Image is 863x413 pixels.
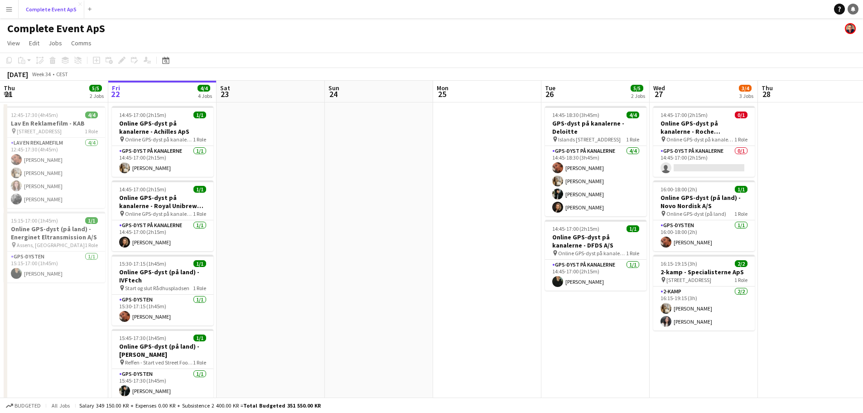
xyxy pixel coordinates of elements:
span: Thu [762,84,773,92]
app-card-role: GPS-dyst på kanalerne4/414:45-18:30 (3h45m)[PERSON_NAME][PERSON_NAME][PERSON_NAME][PERSON_NAME] [545,146,646,216]
span: Assens, [GEOGRAPHIC_DATA] [17,242,85,248]
span: Total Budgeted 351 550.00 KR [243,402,321,409]
span: 12:45-17:30 (4h45m) [11,112,58,118]
span: 15:30-17:15 (1h45m) [119,260,166,267]
span: 1/1 [193,335,206,341]
span: 1/1 [193,260,206,267]
span: 4/4 [198,85,210,92]
span: Tue [545,84,555,92]
h3: Online GPS-dyst (på land) - [PERSON_NAME] [112,342,213,359]
div: 4 Jobs [198,92,212,99]
h3: Online GPS-dyst på kanalerne - DFDS A/S [545,233,646,249]
h3: Online GPS-dyst (på land) - IVFtech [112,268,213,284]
app-card-role: GPS-dysten1/115:45-17:30 (1h45m)[PERSON_NAME] [112,369,213,400]
a: View [4,37,24,49]
span: 1 Role [734,277,747,283]
span: 21 [2,89,15,99]
h3: GPS-dyst på kanalerne - Deloitte [545,119,646,136]
span: 1 Role [193,285,206,292]
button: Complete Event ApS [19,0,84,18]
span: 1 Role [734,210,747,217]
span: Online GPS-dyst på kanalerne [125,136,193,143]
span: 1 Role [626,250,639,257]
app-job-card: 14:45-18:30 (3h45m)4/4GPS-dyst på kanalerne - Deloitte Islands [STREET_ADDRESS]1 RoleGPS-dyst på ... [545,106,646,216]
span: Jobs [48,39,62,47]
app-card-role: Lav En Reklamefilm4/412:45-17:30 (4h45m)[PERSON_NAME][PERSON_NAME][PERSON_NAME][PERSON_NAME] [4,138,105,208]
div: 3 Jobs [739,92,753,99]
span: Thu [4,84,15,92]
span: [STREET_ADDRESS] [666,277,711,283]
span: Online GPS-dyst på kanalerne [666,136,734,143]
span: View [7,39,20,47]
span: 1/1 [627,225,639,232]
app-job-card: 16:00-18:00 (2h)1/1Online GPS-dyst (på land) - Novo Nordisk A/S Online GPS-dyst (på land)1 RoleGP... [653,180,755,251]
span: 1 Role [193,210,206,217]
span: Online GPS-dyst på kanalerne [558,250,626,257]
span: 14:45-17:00 (2h15m) [119,186,166,193]
span: 5/5 [89,85,102,92]
span: 4/4 [85,112,98,118]
span: 23 [219,89,230,99]
app-card-role: GPS-dyst på kanalerne1/114:45-17:00 (2h15m)[PERSON_NAME] [112,220,213,251]
span: All jobs [50,402,72,409]
span: Mon [437,84,448,92]
span: 14:45-17:00 (2h15m) [119,112,166,118]
span: 14:45-18:30 (3h45m) [552,112,599,118]
span: 1/1 [735,186,747,193]
span: 1/1 [193,112,206,118]
span: 28 [760,89,773,99]
h3: Lav En Reklamefilm - KAB [4,119,105,127]
span: Comms [71,39,92,47]
span: 16:15-19:15 (3h) [661,260,697,267]
h3: Online GPS-dyst på kanalerne - Achilles ApS [112,119,213,136]
span: 25 [435,89,448,99]
app-card-role: GPS-dysten1/116:00-18:00 (2h)[PERSON_NAME] [653,220,755,251]
h3: Online GPS-dyst (på land) - Energinet Eltransmission A/S [4,225,105,241]
span: 27 [652,89,665,99]
app-job-card: 14:45-17:00 (2h15m)1/1Online GPS-dyst på kanalerne - Achilles ApS Online GPS-dyst på kanalerne1 R... [112,106,213,177]
span: Sun [328,84,339,92]
app-card-role: GPS-dyst på kanalerne1/114:45-17:00 (2h15m)[PERSON_NAME] [545,260,646,291]
span: Online GPS-dyst på kanalerne [125,210,193,217]
app-card-role: GPS-dysten1/115:15-17:00 (1h45m)[PERSON_NAME] [4,252,105,282]
app-card-role: 2-kamp2/216:15-19:15 (3h)[PERSON_NAME][PERSON_NAME] [653,287,755,330]
span: 1 Role [85,242,98,248]
span: 0/1 [735,112,747,118]
span: Wed [653,84,665,92]
app-job-card: 14:45-17:00 (2h15m)1/1Online GPS-dyst på kanalerne - Royal Unibrew A/S Online GPS-dyst på kanaler... [112,180,213,251]
span: 15:15-17:00 (1h45m) [11,217,58,224]
app-job-card: 14:45-17:00 (2h15m)1/1Online GPS-dyst på kanalerne - DFDS A/S Online GPS-dyst på kanalerne1 RoleG... [545,220,646,291]
span: 1/1 [193,186,206,193]
a: Comms [67,37,95,49]
app-job-card: 12:45-17:30 (4h45m)4/4Lav En Reklamefilm - KAB [STREET_ADDRESS]1 RoleLav En Reklamefilm4/412:45-1... [4,106,105,208]
span: 5/5 [631,85,643,92]
app-job-card: 15:45-17:30 (1h45m)1/1Online GPS-dyst (på land) - [PERSON_NAME] Reffen - Start ved Street Food om... [112,329,213,400]
div: 15:15-17:00 (1h45m)1/1Online GPS-dyst (på land) - Energinet Eltransmission A/S Assens, [GEOGRAPHI... [4,212,105,282]
div: 2 Jobs [631,92,645,99]
app-card-role: GPS-dyst på kanalerne0/114:45-17:00 (2h15m) [653,146,755,177]
h3: Online GPS-dyst (på land) - Novo Nordisk A/S [653,194,755,210]
app-job-card: 15:30-17:15 (1h45m)1/1Online GPS-dyst (på land) - IVFtech Start og slut Rådhuspladsen1 RoleGPS-dy... [112,255,213,326]
span: Week 34 [30,71,53,78]
span: [STREET_ADDRESS] [17,128,62,135]
span: 1 Role [193,359,206,366]
span: 24 [327,89,339,99]
a: Jobs [45,37,66,49]
span: 15:45-17:30 (1h45m) [119,335,166,341]
h3: Online GPS-dyst på kanalerne - Royal Unibrew A/S [112,194,213,210]
span: Start og slut Rådhuspladsen [125,285,189,292]
app-job-card: 16:15-19:15 (3h)2/22-kamp - Specialisterne ApS [STREET_ADDRESS]1 Role2-kamp2/216:15-19:15 (3h)[PE... [653,255,755,330]
span: Islands [STREET_ADDRESS] [558,136,621,143]
div: 2 Jobs [90,92,104,99]
span: 1/1 [85,217,98,224]
div: [DATE] [7,70,28,79]
span: 1 Role [626,136,639,143]
h3: Online GPS-dyst på kanalerne - Roche Diagnostics [653,119,755,136]
span: 2/2 [735,260,747,267]
app-card-role: GPS-dysten1/115:30-17:15 (1h45m)[PERSON_NAME] [112,295,213,326]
